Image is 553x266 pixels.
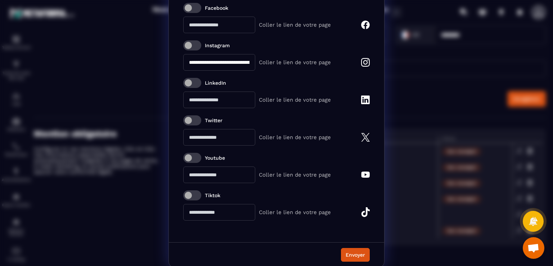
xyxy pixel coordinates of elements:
p: Coller le lien de votre page [259,172,331,178]
img: youtube-w.d4699799.svg [361,172,370,178]
div: Envoyer [346,251,365,258]
p: Coller le lien de votre page [259,59,331,66]
img: fb-small-w.b3ce3e1f.svg [361,21,370,29]
p: Tiktok [205,192,220,198]
p: Coller le lien de votre page [259,209,331,216]
img: tiktok-w.1849bf46.svg [361,207,370,217]
button: Envoyer [341,248,370,262]
img: instagram-w.03fc5997.svg [361,58,370,67]
p: Facebook [205,5,228,11]
p: Coller le lien de votre page [259,134,331,141]
img: linkedin-small-w.c67d805a.svg [361,96,370,104]
p: Coller le lien de votre page [259,97,331,103]
p: Coller le lien de votre page [259,22,331,28]
p: LinkedIn [205,80,226,86]
p: Youtube [205,155,225,161]
p: Instagram [205,43,230,48]
img: twitter-w.8b702ac4.svg [361,133,370,142]
p: Twitter [205,118,222,123]
a: Ouvrir le chat [523,237,544,259]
